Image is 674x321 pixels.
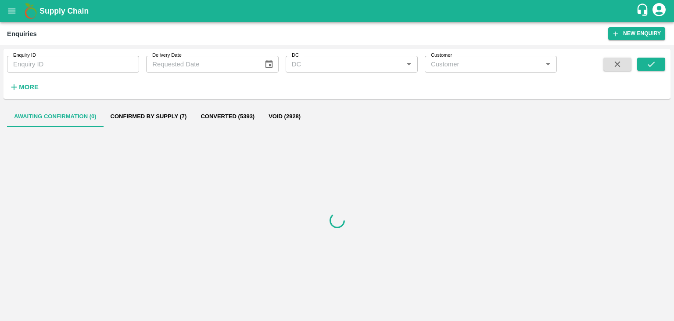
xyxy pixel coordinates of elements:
div: account of current user [651,2,667,20]
button: Confirmed by supply (7) [104,106,194,127]
label: Delivery Date [152,52,182,59]
a: Supply Chain [39,5,636,17]
div: customer-support [636,3,651,19]
button: Void (2928) [262,106,308,127]
input: Enquiry ID [7,56,139,73]
label: Enquiry ID [13,52,36,59]
button: Open [403,58,415,70]
button: New Enquiry [608,27,665,40]
strong: More [19,84,39,91]
b: Supply Chain [39,7,89,15]
button: More [7,80,41,95]
input: Customer [427,58,540,70]
input: Requested Date [146,56,257,73]
button: Open [542,58,554,70]
label: Customer [431,52,452,59]
button: Choose date [261,56,277,73]
label: DC [292,52,299,59]
button: Awaiting confirmation (0) [7,106,104,127]
button: Converted (5393) [194,106,262,127]
div: Enquiries [7,28,37,40]
button: open drawer [2,1,22,21]
input: DC [288,58,401,70]
img: logo [22,2,39,20]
